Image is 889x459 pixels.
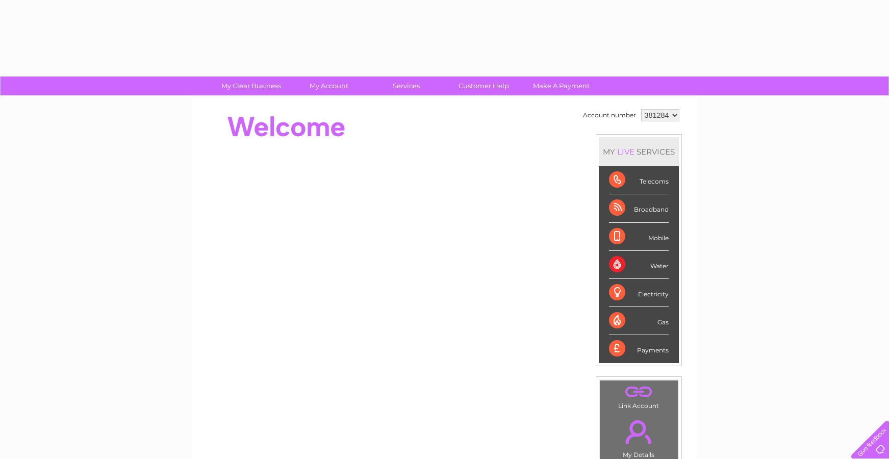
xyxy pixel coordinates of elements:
[609,335,669,363] div: Payments
[609,166,669,194] div: Telecoms
[442,76,526,95] a: Customer Help
[287,76,371,95] a: My Account
[364,76,448,95] a: Services
[519,76,603,95] a: Make A Payment
[580,107,639,124] td: Account number
[209,76,293,95] a: My Clear Business
[609,307,669,335] div: Gas
[615,147,637,157] div: LIVE
[602,383,675,401] a: .
[609,223,669,251] div: Mobile
[602,414,675,450] a: .
[599,137,679,166] div: MY SERVICES
[609,194,669,222] div: Broadband
[609,251,669,279] div: Water
[609,279,669,307] div: Electricity
[599,380,678,412] td: Link Account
